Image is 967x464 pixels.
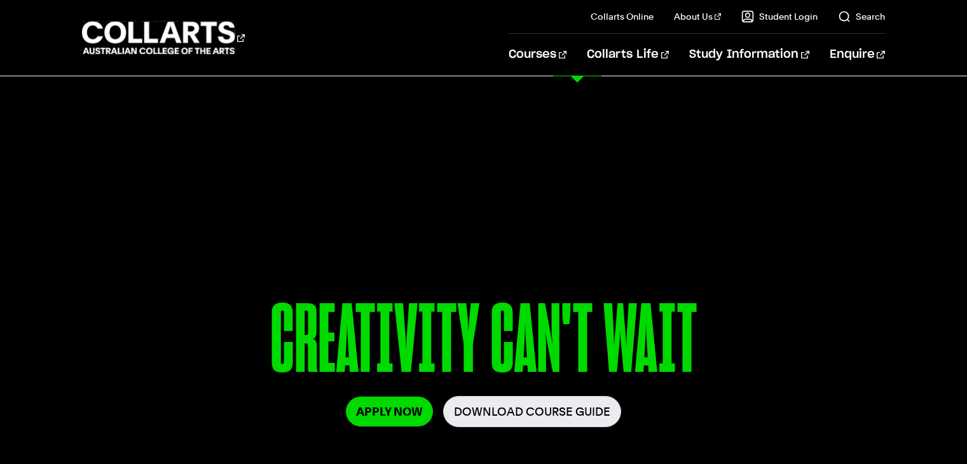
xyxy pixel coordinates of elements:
a: Study Information [689,34,809,76]
p: CREATIVITY CAN'T WAIT [108,291,859,396]
a: Enquire [830,34,885,76]
a: Student Login [741,10,818,23]
a: About Us [674,10,721,23]
a: Collarts Online [591,10,654,23]
a: Search [838,10,885,23]
a: Download Course Guide [443,396,621,427]
div: Go to homepage [82,20,245,56]
a: Apply Now [346,397,433,426]
a: Collarts Life [587,34,669,76]
a: Courses [509,34,566,76]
